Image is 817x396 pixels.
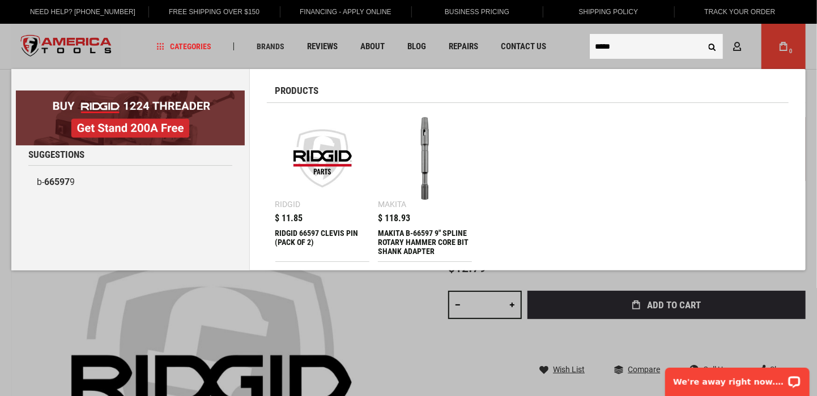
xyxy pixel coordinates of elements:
a: BOGO: Buy RIDGID® 1224 Threader, Get Stand 200A Free! [16,91,245,99]
img: RIDGID 66597 CLEVIS PIN (PACK OF 2) [281,117,364,200]
div: RIDGID 66597 CLEVIS PIN (PACK OF 2) [275,229,369,256]
img: BOGO: Buy RIDGID® 1224 Threader, Get Stand 200A Free! [16,91,245,145]
a: b-665979 [28,171,232,193]
a: RIDGID 66597 CLEVIS PIN (PACK OF 2) Ridgid $ 11.85 RIDGID 66597 CLEVIS PIN (PACK OF 2) [275,111,369,261]
a: MAKITA B-66597 9 Makita $ 118.93 MAKITA B-66597 9" SPLINE ROTARY HAMMER CORE BIT SHANK ADAPTER [378,111,472,261]
span: Brands [257,42,284,50]
b: 66597 [44,177,70,187]
a: Categories [152,39,216,54]
div: MAKITA B-66597 9 [378,229,472,256]
span: Suggestions [28,150,84,160]
a: Brands [252,39,290,54]
span: $ 118.93 [378,214,410,223]
div: Makita [378,200,406,208]
iframe: LiveChat chat widget [658,360,817,396]
span: Categories [157,42,211,50]
span: $ 11.85 [275,214,303,223]
button: Search [701,36,723,57]
img: MAKITA B-66597 9 [384,117,466,200]
span: Products [275,86,319,96]
div: Ridgid [275,200,301,208]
